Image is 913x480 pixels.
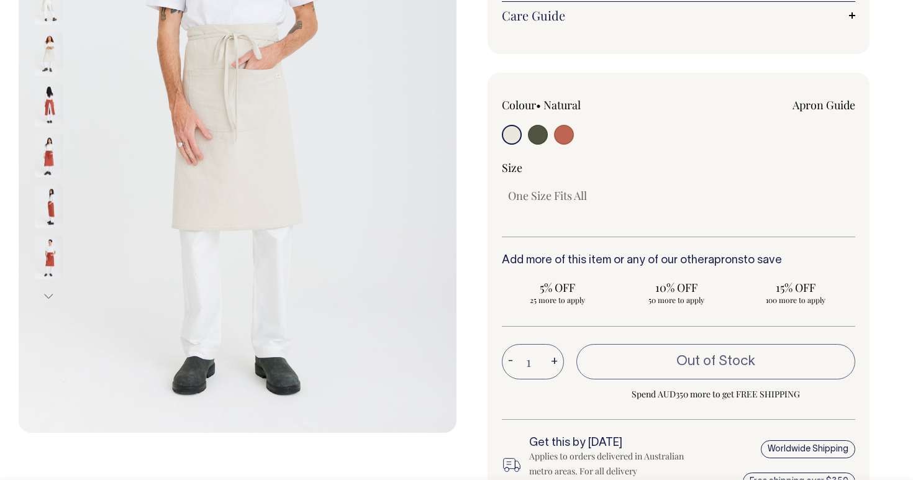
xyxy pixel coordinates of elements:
[35,32,63,75] img: natural
[545,350,564,374] button: +
[621,276,733,309] input: 10% OFF 50 more to apply
[627,295,727,305] span: 50 more to apply
[746,280,845,295] span: 15% OFF
[502,160,855,175] div: Size
[502,350,519,374] button: -
[35,83,63,126] img: rust
[543,97,581,112] label: Natural
[536,97,541,112] span: •
[35,134,63,177] img: rust
[529,437,694,450] h6: Get this by [DATE]
[576,387,855,402] span: Spend AUD350 more to get FREE SHIPPING
[708,255,743,266] a: aprons
[502,97,643,112] div: Colour
[39,283,58,310] button: Next
[35,184,63,228] img: rust
[508,295,607,305] span: 25 more to apply
[576,344,855,379] button: Out of Stock
[740,276,852,309] input: 15% OFF 100 more to apply
[502,8,855,23] a: Care Guide
[35,235,63,279] img: rust
[793,97,855,112] a: Apron Guide
[502,184,593,207] input: One Size Fits All
[627,280,727,295] span: 10% OFF
[676,355,755,368] span: Out of Stock
[746,295,845,305] span: 100 more to apply
[502,255,855,267] h6: Add more of this item or any of our other to save
[502,276,614,309] input: 5% OFF 25 more to apply
[508,188,587,203] span: One Size Fits All
[508,280,607,295] span: 5% OFF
